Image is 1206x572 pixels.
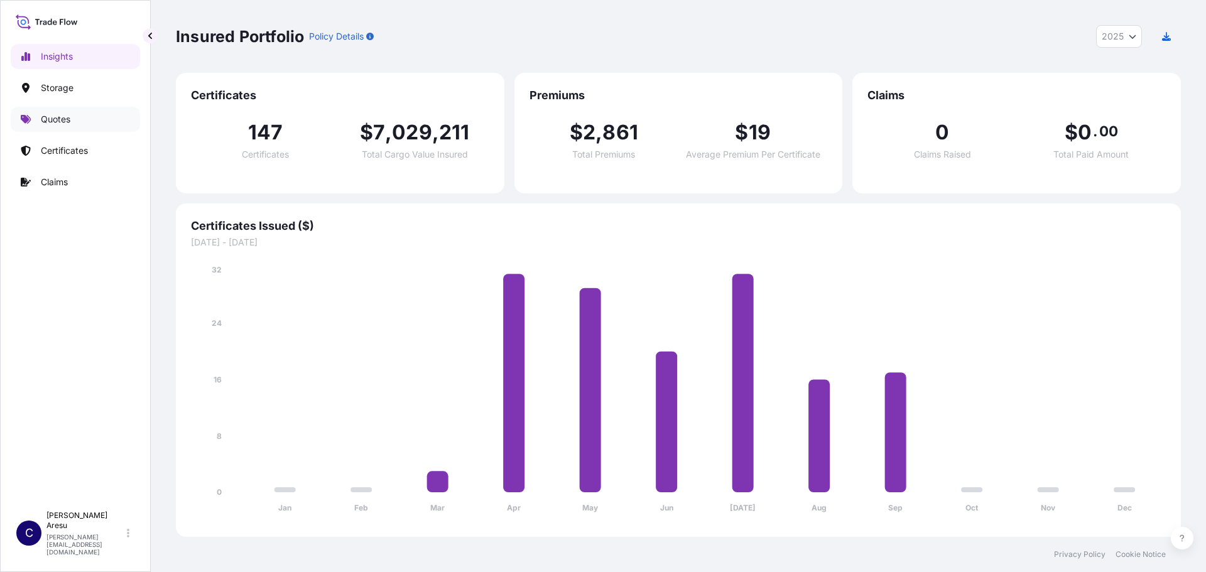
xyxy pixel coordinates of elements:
span: , [432,122,439,143]
span: 2025 [1102,30,1124,43]
span: Certificates Issued ($) [191,219,1166,234]
button: Year Selector [1096,25,1142,48]
tspan: Mar [430,503,445,512]
p: Storage [41,82,73,94]
a: Certificates [11,138,140,163]
span: Claims [867,88,1166,103]
tspan: Nov [1041,503,1056,512]
tspan: Apr [507,503,521,512]
span: 0 [1078,122,1092,143]
span: 861 [602,122,638,143]
a: Claims [11,170,140,195]
span: $ [360,122,373,143]
tspan: [DATE] [730,503,756,512]
p: Insured Portfolio [176,26,304,46]
tspan: Jun [660,503,673,512]
span: 19 [749,122,771,143]
tspan: Aug [812,503,827,512]
span: Certificates [242,150,289,159]
tspan: Sep [888,503,903,512]
tspan: Jan [278,503,291,512]
span: [DATE] - [DATE] [191,236,1166,249]
span: Total Premiums [572,150,635,159]
span: C [25,527,33,539]
tspan: May [582,503,599,512]
tspan: Feb [354,503,368,512]
span: $ [570,122,583,143]
span: 7 [373,122,385,143]
p: Claims [41,176,68,188]
p: [PERSON_NAME][EMAIL_ADDRESS][DOMAIN_NAME] [46,533,124,556]
tspan: 32 [212,265,222,274]
span: 147 [248,122,283,143]
span: Premiums [530,88,828,103]
span: 211 [439,122,470,143]
p: Insights [41,50,73,63]
tspan: 0 [217,487,222,497]
a: Storage [11,75,140,100]
span: 029 [392,122,432,143]
a: Privacy Policy [1054,549,1105,559]
span: 00 [1099,126,1118,136]
a: Insights [11,44,140,69]
span: Claims Raised [914,150,971,159]
span: Total Paid Amount [1053,150,1129,159]
span: Average Premium Per Certificate [686,150,820,159]
tspan: Oct [965,503,979,512]
p: Policy Details [309,30,364,43]
span: Total Cargo Value Insured [362,150,468,159]
a: Cookie Notice [1116,549,1166,559]
span: , [385,122,392,143]
p: Quotes [41,113,70,126]
span: Certificates [191,88,489,103]
span: . [1093,126,1097,136]
span: $ [735,122,748,143]
tspan: 24 [212,318,222,328]
tspan: Dec [1117,503,1132,512]
a: Quotes [11,107,140,132]
span: , [595,122,602,143]
span: 2 [583,122,595,143]
span: 0 [935,122,949,143]
tspan: 16 [214,375,222,384]
tspan: 8 [217,431,222,441]
p: [PERSON_NAME] Aresu [46,510,124,531]
span: $ [1065,122,1078,143]
p: Certificates [41,144,88,157]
